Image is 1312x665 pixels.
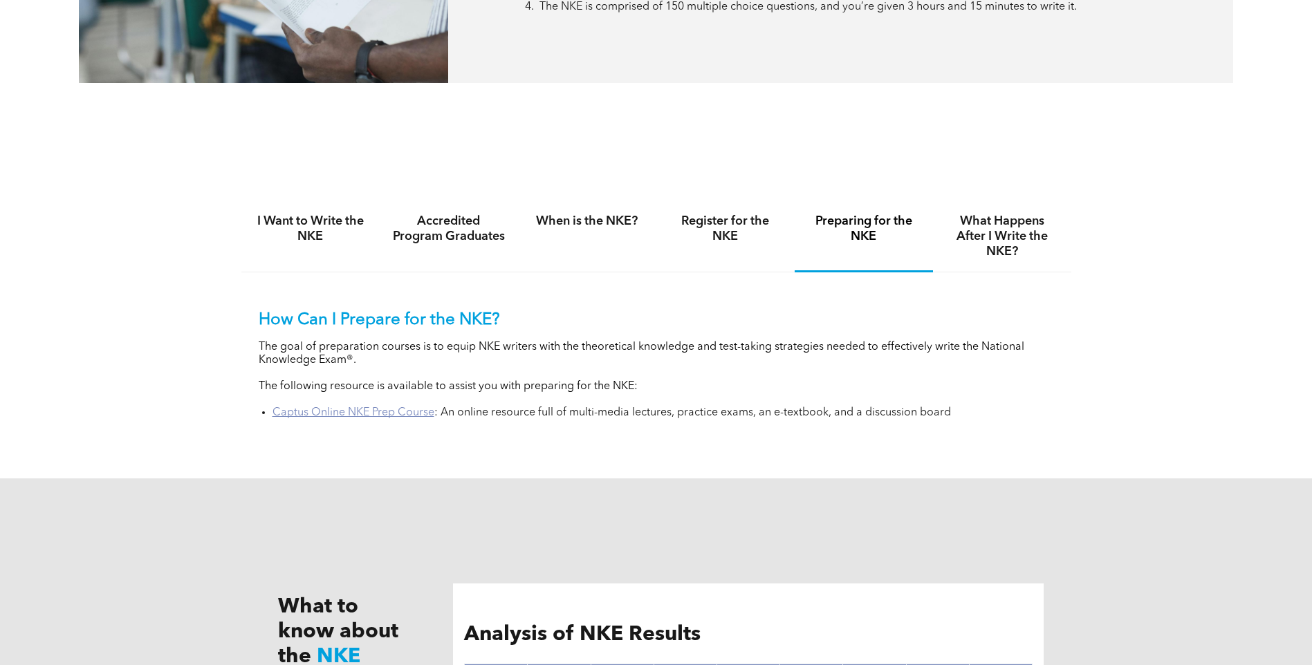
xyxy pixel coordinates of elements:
h4: When is the NKE? [530,214,644,229]
h4: Accredited Program Graduates [392,214,506,244]
p: The following resource is available to assist you with preparing for the NKE: [259,380,1054,393]
h4: What Happens After I Write the NKE? [945,214,1059,259]
p: The goal of preparation courses is to equip NKE writers with the theoretical knowledge and test-t... [259,341,1054,367]
span: The NKE is comprised of 150 multiple choice questions, and you’re given 3 hours and 15 minutes to... [539,1,1077,12]
h4: Register for the NKE [669,214,782,244]
p: How Can I Prepare for the NKE? [259,310,1054,330]
span: Analysis of NKE Results [464,624,701,645]
h4: I Want to Write the NKE [254,214,367,244]
a: Captus Online NKE Prep Course [272,407,434,418]
h4: Preparing for the NKE [807,214,921,244]
li: : An online resource full of multi-media lectures, practice exams, an e-textbook, and a discussio... [272,406,1054,420]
